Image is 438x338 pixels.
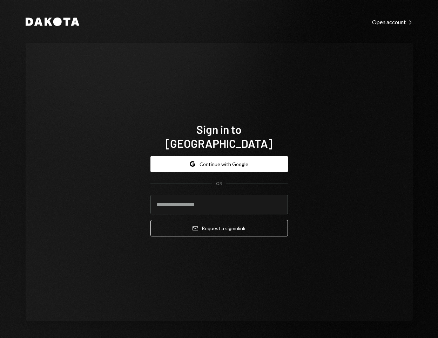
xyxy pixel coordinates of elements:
h1: Sign in to [GEOGRAPHIC_DATA] [150,122,288,150]
a: Open account [372,18,413,26]
div: Open account [372,19,413,26]
button: Request a signinlink [150,220,288,236]
button: Continue with Google [150,156,288,172]
div: OR [216,181,222,187]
